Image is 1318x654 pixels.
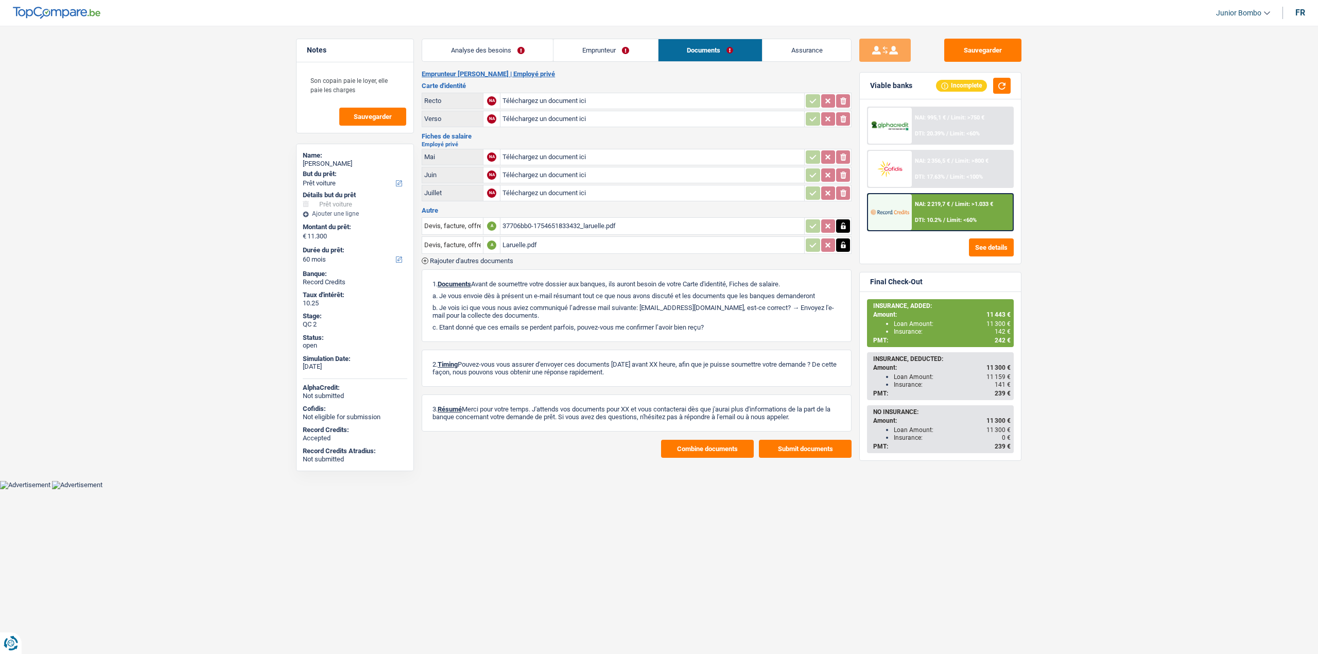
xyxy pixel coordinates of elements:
[969,238,1014,256] button: See details
[995,443,1011,450] span: 239 €
[870,278,923,286] div: Final Check-Out
[915,158,950,164] span: NAI: 2 356,5 €
[894,328,1011,335] div: Insurance:
[951,201,953,208] span: /
[432,292,841,300] p: a. Je vous envoie dès à présent un e-mail résumant tout ce que nous avons discuté et les doc...
[307,46,403,55] h5: Notes
[894,434,1011,441] div: Insurance:
[986,373,1011,381] span: 11 159 €
[303,334,407,342] div: Status:
[303,341,407,350] div: open
[915,201,950,208] span: NAI: 2 219,7 €
[487,152,496,162] div: NA
[303,278,407,286] div: Record Credits
[422,207,852,214] h3: Autre
[995,381,1011,388] span: 141 €
[995,328,1011,335] span: 142 €
[873,311,1011,318] div: Amount:
[13,7,100,19] img: TopCompare Logo
[873,408,1011,416] div: NO INSURANCE:
[873,337,1011,344] div: PMT:
[432,405,841,421] p: 3. Merci pour votre temps. J'attends vos documents pour XX et vous contacterai dès que j'aurai p...
[1295,8,1305,18] div: fr
[303,447,407,455] div: Record Credits Atradius:
[432,360,841,376] p: 2. Pouvez-vous vous assurer d'envoyer ces documents [DATE] avant XX heure, afin que je puisse sou...
[986,426,1011,434] span: 11 300 €
[432,304,841,319] p: b. Je vois ici que vous nous aviez communiqué l’adresse mail suivante: [EMAIL_ADDRESS][DOMAIN_NA...
[438,280,471,288] span: Documents
[303,392,407,400] div: Not submitted
[1002,434,1011,441] span: 0 €
[915,174,945,180] span: DTI: 17.63%
[487,96,496,106] div: NA
[661,440,754,458] button: Combine documents
[894,373,1011,381] div: Loan Amount:
[422,39,553,61] a: Analyse des besoins
[915,130,945,137] span: DTI: 20.39%
[487,221,496,231] div: A
[873,390,1011,397] div: PMT:
[487,170,496,180] div: NA
[873,417,1011,424] div: Amount:
[430,257,513,264] span: Rajouter d'autres documents
[303,434,407,442] div: Accepted
[354,113,392,120] span: Sauvegarder
[303,270,407,278] div: Banque:
[759,440,852,458] button: Submit documents
[303,363,407,371] div: [DATE]
[946,130,948,137] span: /
[947,217,977,223] span: Limit: <60%
[871,120,909,132] img: AlphaCredit
[303,426,407,434] div: Record Credits:
[995,337,1011,344] span: 242 €
[339,108,406,126] button: Sauvegarder
[438,360,458,368] span: Timing
[986,364,1011,371] span: 11 300 €
[303,455,407,463] div: Not submitted
[422,142,852,147] h2: Employé privé
[432,323,841,331] p: c. Etant donné que ces emails se perdent parfois, pouvez-vous me confirmer l’avoir bien reçu?
[950,174,983,180] span: Limit: <100%
[1216,9,1261,18] span: Junior Bombo
[303,291,407,299] div: Taux d'intérêt:
[303,246,405,254] label: Durée du prêt:
[995,390,1011,397] span: 239 €
[915,217,942,223] span: DTI: 10.2%
[487,240,496,250] div: A
[986,311,1011,318] span: 11 443 €
[894,426,1011,434] div: Loan Amount:
[303,299,407,307] div: 10.25
[303,413,407,421] div: Not eligible for submission
[951,158,953,164] span: /
[553,39,657,61] a: Emprunteur
[303,320,407,329] div: QC 2
[422,70,852,78] h2: Emprunteur [PERSON_NAME] | Employé privé
[303,223,405,231] label: Montant du prêt:
[422,257,513,264] button: Rajouter d'autres documents
[947,114,949,121] span: /
[986,320,1011,328] span: 11 300 €
[944,39,1021,62] button: Sauvegarder
[424,153,481,161] div: Mai
[424,115,481,123] div: Verso
[894,320,1011,328] div: Loan Amount:
[432,280,841,288] p: 1. Avant de soumettre votre dossier aux banques, ils auront besoin de votre Carte d'identité, Fic...
[894,381,1011,388] div: Insurance:
[303,405,407,413] div: Cofidis:
[955,158,989,164] span: Limit: >800 €
[424,171,481,179] div: Juin
[502,218,802,234] div: 37706bb0-1754651833432_laruelle.pdf
[943,217,945,223] span: /
[424,97,481,105] div: Recto
[487,114,496,124] div: NA
[422,133,852,140] h3: Fiches de salaire
[951,114,984,121] span: Limit: >750 €
[487,188,496,198] div: NA
[502,237,802,253] div: Laruelle.pdf
[303,170,405,178] label: But du prêt:
[873,355,1011,363] div: INSURANCE, DEDUCTED:
[303,191,407,199] div: Détails but du prêt
[955,201,993,208] span: Limit: >1.033 €
[303,151,407,160] div: Name:
[52,481,102,489] img: Advertisement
